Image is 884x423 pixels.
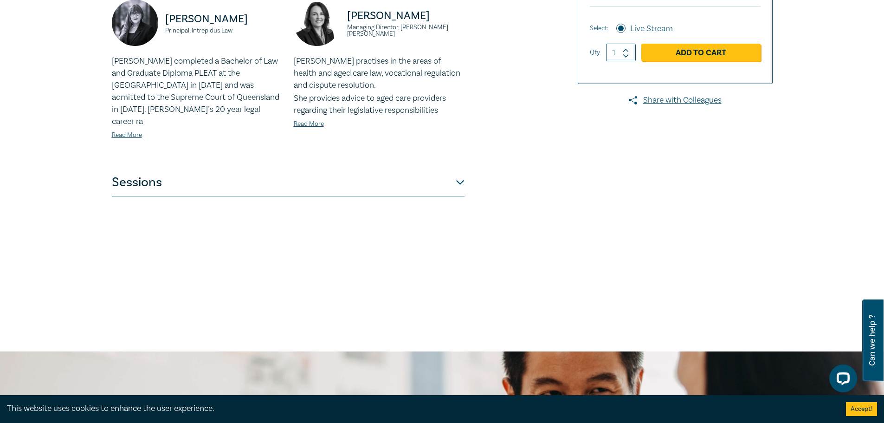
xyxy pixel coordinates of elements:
label: Qty [590,47,600,58]
p: [PERSON_NAME] completed a Bachelor of Law and Graduate Diploma PLEAT at the [GEOGRAPHIC_DATA] in ... [112,55,283,128]
a: Read More [294,120,324,128]
div: This website uses cookies to enhance the user experience. [7,403,832,415]
span: Can we help ? [868,305,877,376]
a: Share with Colleagues [578,94,773,106]
input: 1 [606,44,636,61]
iframe: LiveChat chat widget [822,361,861,400]
p: [PERSON_NAME] [347,8,465,23]
a: Read More [112,131,142,139]
span: Select: [590,23,608,33]
p: [PERSON_NAME] practises in the areas of health and aged care law, vocational regulation and dispu... [294,55,465,91]
button: Sessions [112,169,465,196]
label: Live Stream [630,23,673,35]
small: Managing Director, [PERSON_NAME] [PERSON_NAME] [347,24,465,37]
p: [PERSON_NAME] [165,12,283,26]
small: Principal, Intrepidus Law [165,27,283,34]
a: Add to Cart [641,44,761,61]
button: Accept cookies [846,402,877,416]
p: She provides advice to aged care providers regarding their legislative responsibilities [294,92,465,117]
